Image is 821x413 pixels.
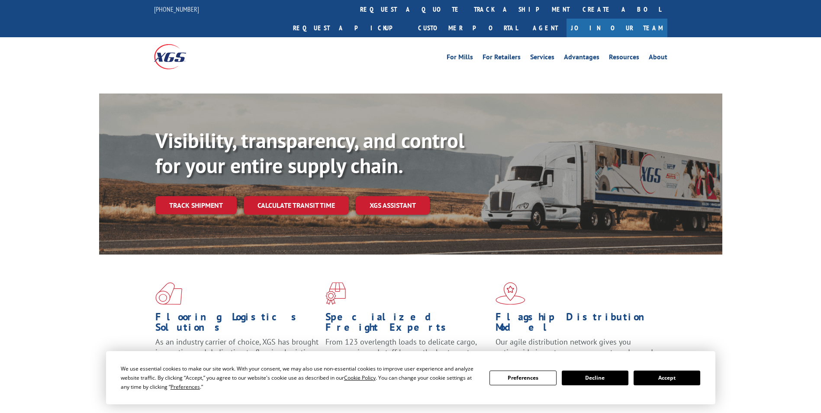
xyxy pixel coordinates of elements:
img: xgs-icon-focused-on-flooring-red [325,282,346,305]
a: About [649,54,667,63]
img: xgs-icon-flagship-distribution-model-red [496,282,525,305]
a: Track shipment [155,196,237,214]
a: Services [530,54,554,63]
div: Cookie Consent Prompt [106,351,715,404]
a: Resources [609,54,639,63]
span: Our agile distribution network gives you nationwide inventory management on demand. [496,337,655,357]
h1: Flagship Distribution Model [496,312,659,337]
span: Cookie Policy [344,374,376,381]
button: Accept [634,371,700,385]
a: [PHONE_NUMBER] [154,5,199,13]
a: For Retailers [483,54,521,63]
button: Decline [562,371,628,385]
a: Advantages [564,54,599,63]
a: Calculate transit time [244,196,349,215]
a: Agent [524,19,567,37]
div: We use essential cookies to make our site work. With your consent, we may also use non-essential ... [121,364,479,391]
b: Visibility, transparency, and control for your entire supply chain. [155,127,464,179]
a: Request a pickup [287,19,412,37]
span: Preferences [171,383,200,390]
a: Customer Portal [412,19,524,37]
p: From 123 overlength loads to delicate cargo, our experienced staff knows the best way to move you... [325,337,489,375]
a: For Mills [447,54,473,63]
img: xgs-icon-total-supply-chain-intelligence-red [155,282,182,305]
a: XGS ASSISTANT [356,196,430,215]
button: Preferences [489,371,556,385]
h1: Flooring Logistics Solutions [155,312,319,337]
a: Join Our Team [567,19,667,37]
h1: Specialized Freight Experts [325,312,489,337]
span: As an industry carrier of choice, XGS has brought innovation and dedication to flooring logistics... [155,337,319,368]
